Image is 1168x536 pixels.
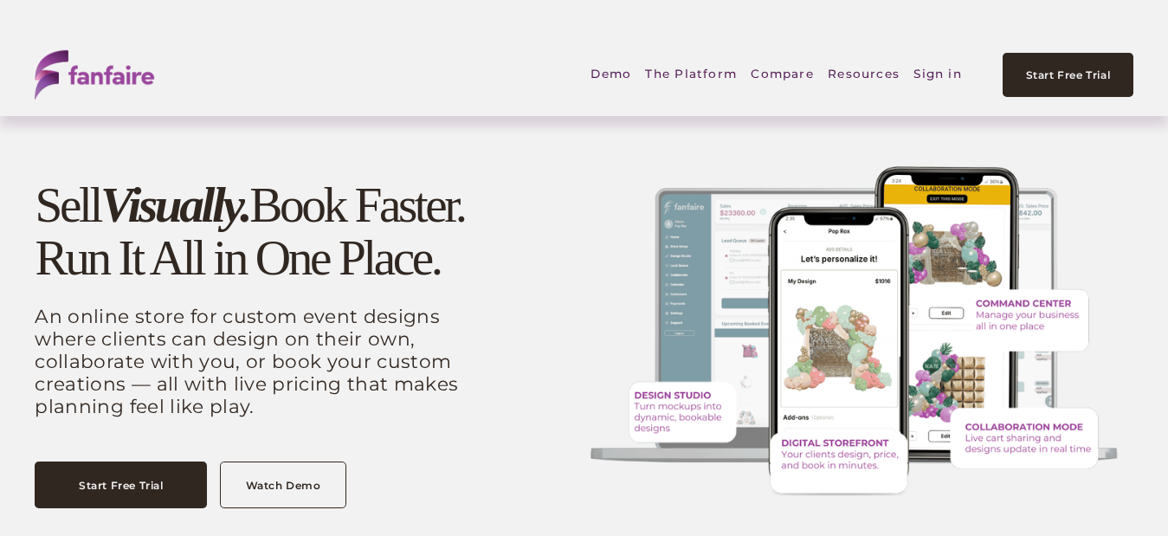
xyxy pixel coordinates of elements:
[645,55,737,94] a: folder dropdown
[828,55,900,94] a: folder dropdown
[1003,53,1133,97] a: Start Free Trial
[590,55,631,94] a: Demo
[913,55,962,94] a: Sign in
[828,55,900,94] span: Resources
[751,55,814,94] a: Compare
[645,55,737,94] span: The Platform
